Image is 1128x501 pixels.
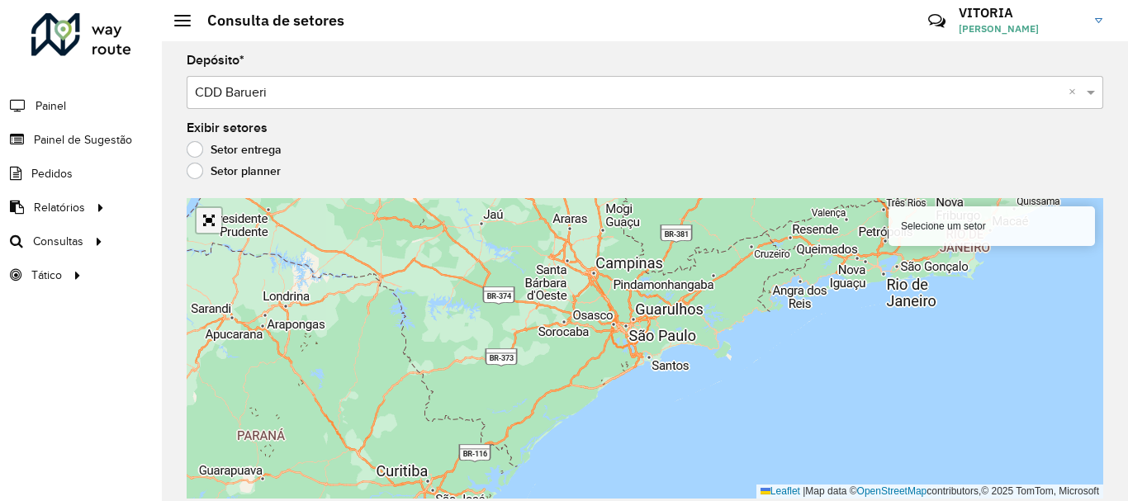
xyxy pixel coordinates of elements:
span: Consultas [33,233,83,250]
span: Painel [36,97,66,115]
span: Clear all [1069,83,1083,102]
h2: Consulta de setores [191,12,344,30]
span: Tático [31,267,62,284]
div: Map data © contributors,© 2025 TomTom, Microsoft [756,484,1103,499]
span: Painel de Sugestão [34,131,132,149]
span: | [803,485,805,497]
label: Depósito [187,50,244,70]
a: Leaflet [761,485,800,497]
a: Contato Rápido [919,3,955,39]
span: Pedidos [31,165,73,182]
label: Exibir setores [187,118,268,138]
h3: VITORIA [959,5,1083,21]
div: Selecione um setor [889,206,1095,246]
label: Setor planner [187,163,281,179]
label: Setor entrega [187,141,282,158]
span: [PERSON_NAME] [959,21,1083,36]
a: OpenStreetMap [857,485,927,497]
span: Relatórios [34,199,85,216]
a: Abrir mapa em tela cheia [197,208,221,233]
